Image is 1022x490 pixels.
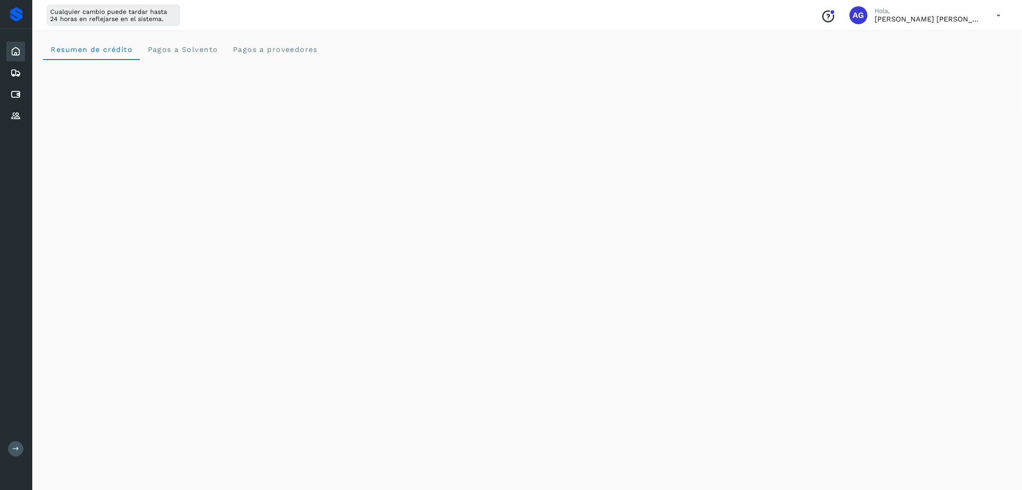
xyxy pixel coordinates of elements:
div: Cualquier cambio puede tardar hasta 24 horas en reflejarse en el sistema. [47,4,180,26]
div: Inicio [6,42,25,61]
div: Embarques [6,63,25,83]
p: Abigail Gonzalez Leon [875,15,982,23]
span: Pagos a Solvento [147,45,218,54]
div: Proveedores [6,106,25,126]
div: Cuentas por pagar [6,85,25,104]
p: Hola, [875,7,982,15]
span: Pagos a proveedores [232,45,318,54]
span: Resumen de crédito [50,45,133,54]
